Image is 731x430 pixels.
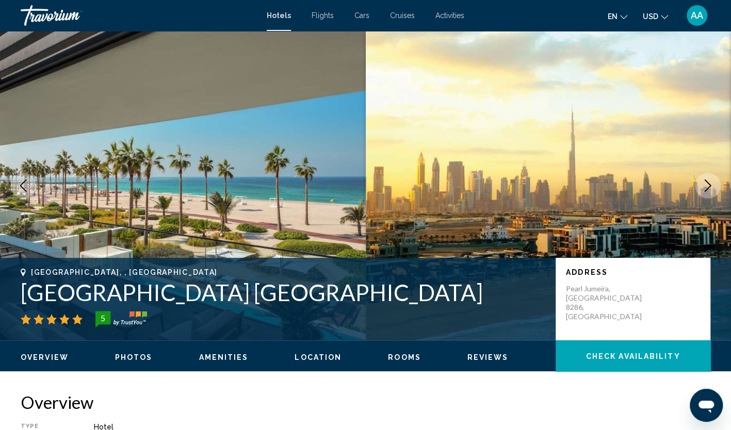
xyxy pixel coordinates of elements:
iframe: Кнопка запуска окна обмена сообщениями [690,389,723,422]
p: Address [566,268,700,276]
span: en [608,12,618,21]
button: Check Availability [556,340,710,371]
span: Check Availability [586,352,680,360]
button: Photos [115,353,153,362]
button: Rooms [388,353,421,362]
button: Amenities [199,353,248,362]
button: Previous image [10,173,36,199]
button: Change currency [643,9,668,24]
button: Change language [608,9,627,24]
button: Location [295,353,342,362]
button: Next image [695,173,721,199]
button: Reviews [467,353,509,362]
img: trustyou-badge-hor.svg [95,311,147,327]
span: Location [295,353,342,361]
button: User Menu [684,5,710,26]
a: Flights [312,11,334,20]
a: Activities [435,11,464,20]
a: Hotels [267,11,291,20]
p: Pearl Jumeira, [GEOGRAPHIC_DATA] 8286, [GEOGRAPHIC_DATA] [566,284,648,321]
div: 5 [92,312,113,324]
button: Overview [21,353,69,362]
span: Reviews [467,353,509,361]
span: Amenities [199,353,248,361]
span: USD [643,12,658,21]
a: Travorium [21,5,256,26]
span: AA [691,10,703,21]
span: Photos [115,353,153,361]
a: Cars [354,11,369,20]
a: Cruises [390,11,415,20]
h1: [GEOGRAPHIC_DATA] [GEOGRAPHIC_DATA] [21,279,545,306]
span: Rooms [388,353,421,361]
h2: Overview [21,392,710,412]
span: Overview [21,353,69,361]
span: [GEOGRAPHIC_DATA], , [GEOGRAPHIC_DATA] [31,268,218,276]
